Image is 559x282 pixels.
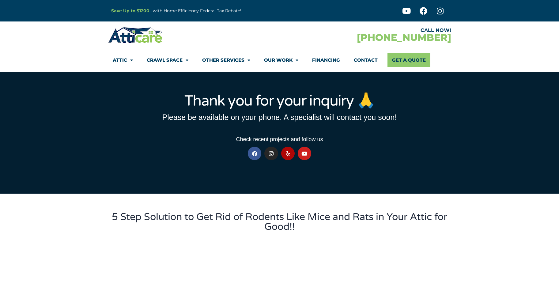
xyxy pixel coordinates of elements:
p: – with Home Efficiency Federal Tax Rebate! [111,7,310,14]
a: Get A Quote [387,53,430,67]
a: Crawl Space [147,53,188,67]
div: CALL NOW! [280,28,451,33]
h3: 5 Step Solution to Get Rid of Rodents Like Mice and Rats in Your Attic for Good!! [111,212,448,232]
a: Financing [312,53,340,67]
a: Our Work [264,53,298,67]
a: Save Up to $1200 [111,8,149,14]
h3: Check recent projects and follow us [111,137,448,142]
h1: Thank you for your inquiry 🙏 [111,94,448,108]
h3: Please be available on your phone. A specialist will contact you soon! [111,114,448,121]
a: Contact [354,53,378,67]
a: Attic [113,53,133,67]
a: Other Services [202,53,250,67]
nav: Menu [113,53,447,67]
